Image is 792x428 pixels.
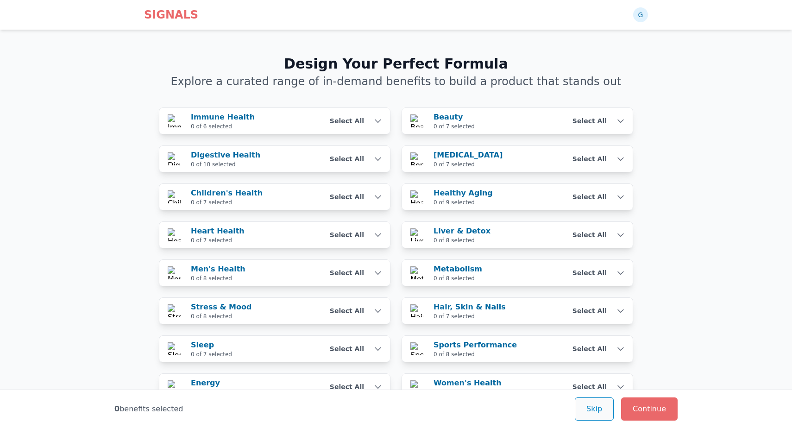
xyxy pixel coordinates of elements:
[410,152,423,165] img: Bone Health
[168,380,181,393] img: Energy
[402,145,633,172] button: Bone Health[MEDICAL_DATA]0 of 7 selectedSelect All
[402,259,633,286] button: MetabolismMetabolism0 of 8 selectedSelect All
[191,351,232,358] span: 0 of 7 selected
[569,344,610,353] button: Select All
[168,266,181,279] img: Men's Health
[159,221,390,248] button: Heart HealthHeart Health0 of 7 selectedSelect All
[434,226,490,237] h3: Liver & Detox
[326,344,368,353] button: Select All
[326,306,368,315] button: Select All
[434,340,517,351] h3: Sports Performance
[326,382,368,391] button: Select All
[191,340,214,351] h3: Sleep
[168,152,181,165] img: Digestive Health
[434,161,475,168] span: 0 of 7 selected
[191,302,251,313] h3: Stress & Mood
[410,304,423,317] img: Hair, Skin & Nails
[402,221,633,248] button: Liver & DetoxLiver & Detox0 of 8 selectedSelect All
[168,304,181,317] img: Stress & Mood
[159,107,390,134] button: Immune HealthImmune Health0 of 6 selectedSelect All
[434,351,475,358] span: 0 of 8 selected
[434,302,506,313] h3: Hair, Skin & Nails
[159,297,390,324] button: Stress & MoodStress & Mood0 of 8 selectedSelect All
[191,112,255,123] h3: Immune Health
[410,342,423,355] img: Sports Performance
[569,306,610,315] button: Select All
[191,150,260,161] h3: Digestive Health
[191,237,232,244] span: 0 of 7 selected
[191,389,232,396] span: 0 of 7 selected
[159,74,633,89] p: Explore a curated range of in-demand benefits to build a product that stands out
[191,313,232,320] span: 0 of 8 selected
[159,335,390,362] button: SleepSleep0 of 7 selectedSelect All
[159,373,390,400] button: EnergyEnergy0 of 7 selectedSelect All
[569,116,610,126] button: Select All
[402,107,633,134] button: BeautyBeauty0 of 7 selectedSelect All
[114,404,119,413] span: 0
[402,297,633,324] button: Hair, Skin & NailsHair, Skin & Nails0 of 7 selectedSelect All
[326,230,368,239] button: Select All
[569,192,610,201] button: Select All
[434,237,475,244] span: 0 of 8 selected
[159,183,390,210] button: Children's HealthChildren's Health0 of 7 selectedSelect All
[434,123,475,130] span: 0 of 7 selected
[191,378,220,389] h3: Energy
[191,264,245,275] h3: Men's Health
[434,264,482,275] h3: Metabolism
[191,275,232,282] span: 0 of 8 selected
[402,183,633,210] button: Healthy AgingHealthy Aging0 of 9 selectedSelect All
[633,7,648,22] button: G
[326,192,368,201] button: Select All
[191,226,245,237] h3: Heart Health
[168,114,181,127] img: Immune Health
[410,266,423,279] img: Metabolism
[410,114,423,127] img: Beauty
[402,373,633,400] button: Women's HealthWomen's Health0 of 8 selectedSelect All
[326,268,368,277] button: Select All
[168,342,181,355] img: Sleep
[191,188,263,199] h3: Children's Health
[326,116,368,126] button: Select All
[434,188,493,199] h3: Healthy Aging
[638,10,643,19] span: G
[168,228,181,241] img: Heart Health
[434,389,475,396] span: 0 of 8 selected
[410,190,423,203] img: Healthy Aging
[410,228,423,241] img: Liver & Detox
[569,154,610,164] button: Select All
[159,259,390,286] button: Men's HealthMen's Health0 of 8 selectedSelect All
[326,154,368,164] button: Select All
[144,7,198,22] a: SIGNALS
[402,335,633,362] button: Sports PerformanceSports Performance0 of 8 selectedSelect All
[569,230,610,239] button: Select All
[434,378,502,389] h3: Women's Health
[191,161,236,168] span: 0 of 10 selected
[191,199,232,206] span: 0 of 7 selected
[168,190,181,203] img: Children's Health
[191,123,232,130] span: 0 of 6 selected
[434,313,475,320] span: 0 of 7 selected
[159,56,633,72] h1: Design Your Perfect Formula
[114,403,183,415] span: benefits selected
[434,275,475,282] span: 0 of 8 selected
[434,150,503,161] h3: [MEDICAL_DATA]
[410,380,423,393] img: Women's Health
[569,382,610,391] button: Select All
[569,268,610,277] button: Select All
[434,199,475,206] span: 0 of 9 selected
[159,145,390,172] button: Digestive HealthDigestive Health0 of 10 selectedSelect All
[434,112,463,123] h3: Beauty
[575,397,614,421] button: Skip
[621,397,678,421] button: Continue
